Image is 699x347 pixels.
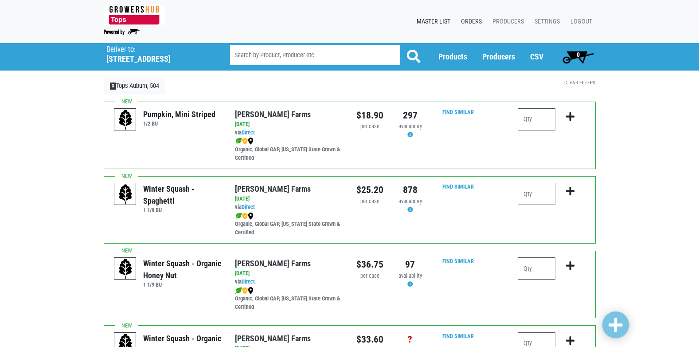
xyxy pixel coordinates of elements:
[235,287,242,294] img: leaf-e5c59151409436ccce96b2ca1b28e03c.png
[106,43,214,64] span: Tops Auburn, 504 (352 W Genesee St Rd, Auburn, NY 13021, USA)
[242,138,248,145] img: safety-e55c860ca8c00a9c171001a62a92dabd.png
[438,52,467,61] a: Products
[356,122,383,131] div: per case
[106,45,207,54] p: Deliver to:
[397,332,424,347] div: ?
[235,259,311,268] a: [PERSON_NAME] Farms
[397,257,424,272] div: 97
[235,195,343,203] div: [DATE]
[248,287,254,294] img: map_marker-0e94453035b3232a4d21701695807de9.png
[104,6,165,25] img: 279edf242af8f9d49a69d9d2afa010fb.png
[563,13,596,30] a: Logout
[143,120,215,127] h6: 1/2 BU
[242,278,255,285] a: Direct
[114,258,137,280] img: placeholder-variety-43d6402dacf2d531de610a020419775a.svg
[114,109,137,131] img: placeholder-variety-43d6402dacf2d531de610a020419775a.svg
[398,198,422,205] span: availability
[398,123,422,130] span: availability
[143,183,222,207] div: Winter Squash - Spaghetti
[242,287,248,294] img: safety-e55c860ca8c00a9c171001a62a92dabd.png
[356,332,383,347] div: $33.60
[242,213,248,220] img: safety-e55c860ca8c00a9c171001a62a92dabd.png
[564,79,595,86] a: Clear Filters
[356,257,383,272] div: $36.75
[235,334,311,343] a: [PERSON_NAME] Farms
[356,272,383,280] div: per case
[442,258,474,264] a: Find Similar
[398,272,422,279] span: availability
[242,204,255,210] a: Direct
[518,108,555,130] input: Qty
[143,207,222,213] h6: 1 1/9 BU
[442,109,474,115] a: Find Similar
[235,110,311,119] a: [PERSON_NAME] Farms
[248,213,254,220] img: map_marker-0e94453035b3232a4d21701695807de9.png
[235,212,343,237] div: Organic, Global GAP, [US_STATE] State Grown & Certified
[577,51,580,58] span: 0
[235,120,343,129] div: [DATE]
[558,48,598,66] a: 0
[410,13,454,30] a: Master List
[356,183,383,197] div: $25.20
[104,29,141,35] img: Powered by Big Wheelbarrow
[235,137,343,162] div: Organic, Global GAP, [US_STATE] State Grown & Certified
[356,197,383,206] div: per case
[235,203,343,212] div: via
[110,83,117,90] span: X
[397,108,424,122] div: 297
[518,183,555,205] input: Qty
[235,269,343,278] div: [DATE]
[482,52,515,61] a: Producers
[518,257,555,280] input: Qty
[530,52,543,61] a: CSV
[235,213,242,220] img: leaf-e5c59151409436ccce96b2ca1b28e03c.png
[106,54,207,64] h5: [STREET_ADDRESS]
[235,129,343,137] div: via
[397,183,424,197] div: 878
[230,45,400,65] input: Search by Product, Producer etc.
[104,78,166,95] a: XTops Auburn, 504
[485,13,527,30] a: Producers
[143,281,222,288] h6: 1 1/9 BU
[454,13,485,30] a: Orders
[356,108,383,122] div: $18.90
[114,183,137,205] img: placeholder-variety-43d6402dacf2d531de610a020419775a.svg
[527,13,563,30] a: Settings
[442,333,474,339] a: Find Similar
[235,138,242,145] img: leaf-e5c59151409436ccce96b2ca1b28e03c.png
[143,257,222,281] div: Winter Squash - Organic Honey Nut
[235,184,311,193] a: [PERSON_NAME] Farms
[143,108,215,120] div: Pumpkin, Mini Striped
[235,278,343,286] div: via
[242,129,255,136] a: Direct
[235,286,343,312] div: Organic, Global GAP, [US_STATE] State Grown & Certified
[442,183,474,190] a: Find Similar
[248,138,254,145] img: map_marker-0e94453035b3232a4d21701695807de9.png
